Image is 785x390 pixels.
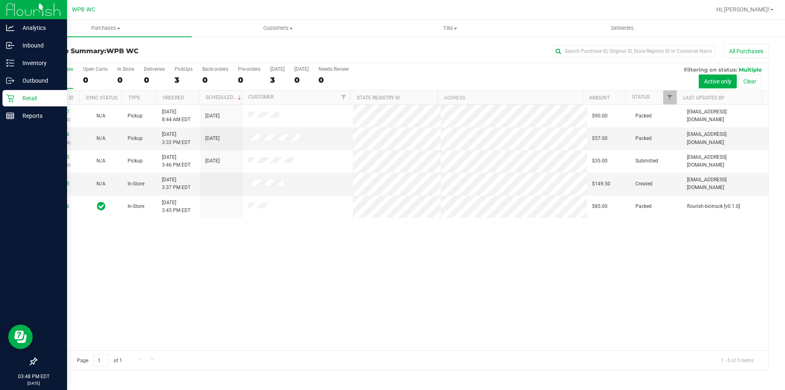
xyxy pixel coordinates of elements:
[96,157,105,165] button: N/A
[128,135,143,142] span: Pickup
[162,131,191,146] span: [DATE] 3:32 PM EDT
[144,75,165,85] div: 0
[162,199,191,214] span: [DATE] 3:45 PM EDT
[162,176,191,192] span: [DATE] 3:37 PM EDT
[552,45,715,57] input: Search Purchase ID, Original ID, State Registry ID or Customer Name...
[635,157,658,165] span: Submitted
[592,157,608,165] span: $35.00
[714,354,760,366] span: 1 - 5 of 5 items
[724,44,769,58] button: All Purchases
[128,180,144,188] span: In-Store
[6,112,14,120] inline-svg: Reports
[192,20,364,37] a: Customers
[699,74,737,88] button: Active only
[635,203,652,210] span: Packed
[72,6,95,13] span: WPB WC
[175,66,193,72] div: PickUps
[592,203,608,210] span: $85.00
[96,135,105,141] span: Not Applicable
[589,95,610,101] a: Amount
[683,95,724,101] a: Last Updated By
[687,131,763,146] span: [EMAIL_ADDRESS][DOMAIN_NAME]
[294,75,309,85] div: 0
[163,95,184,101] a: Ordered
[175,75,193,85] div: 3
[128,203,144,210] span: In-Store
[687,176,763,192] span: [EMAIL_ADDRESS][DOMAIN_NAME]
[205,112,220,120] span: [DATE]
[14,111,63,121] p: Reports
[738,74,762,88] button: Clear
[238,75,260,85] div: 0
[47,203,70,209] a: 11981226
[687,108,763,124] span: [EMAIL_ADDRESS][DOMAIN_NAME]
[663,90,677,104] a: Filter
[14,93,63,103] p: Retail
[337,90,350,104] a: Filter
[70,354,129,367] span: Page of 1
[83,75,108,85] div: 0
[96,180,105,188] button: N/A
[536,20,709,37] a: Deliveries
[106,47,139,55] span: WPB WC
[318,75,349,85] div: 0
[687,153,763,169] span: [EMAIL_ADDRESS][DOMAIN_NAME]
[6,59,14,67] inline-svg: Inventory
[632,94,650,100] a: Status
[20,20,192,37] a: Purchases
[4,373,63,380] p: 03:48 PM EDT
[739,66,762,73] span: Multiple
[128,112,143,120] span: Pickup
[205,157,220,165] span: [DATE]
[117,75,134,85] div: 0
[437,90,583,105] th: Address
[14,76,63,86] p: Outbound
[20,25,192,32] span: Purchases
[592,112,608,120] span: $90.00
[600,25,645,32] span: Deliveries
[592,180,610,188] span: $149.50
[14,41,63,50] p: Inbound
[6,41,14,50] inline-svg: Inbound
[202,66,228,72] div: Back-orders
[202,75,228,85] div: 0
[36,47,280,55] h3: Purchase Summary:
[47,181,70,187] a: 11981175
[6,24,14,32] inline-svg: Analytics
[117,66,134,72] div: In Store
[162,108,191,124] span: [DATE] 8:44 AM EDT
[128,157,143,165] span: Pickup
[97,201,105,212] span: In Sync
[144,66,165,72] div: Deliveries
[687,203,740,210] span: flourish-biotrack [v0.1.0]
[128,95,140,101] a: Type
[96,135,105,142] button: N/A
[86,95,117,101] a: Sync Status
[96,181,105,187] span: Not Applicable
[94,354,108,367] input: 1
[192,25,363,32] span: Customers
[4,380,63,386] p: [DATE]
[248,94,274,100] a: Customer
[162,153,191,169] span: [DATE] 3:46 PM EDT
[83,66,108,72] div: Open Carts
[238,66,260,72] div: Pre-orders
[47,131,70,137] a: 11981106
[205,135,220,142] span: [DATE]
[635,180,653,188] span: Created
[294,66,309,72] div: [DATE]
[716,6,769,13] span: Hi, [PERSON_NAME]!
[47,109,70,115] a: 11977737
[206,95,243,100] a: Scheduled
[6,77,14,85] inline-svg: Outbound
[635,112,652,120] span: Packed
[14,58,63,68] p: Inventory
[96,112,105,120] button: N/A
[8,325,33,349] iframe: Resource center
[14,23,63,33] p: Analytics
[635,135,652,142] span: Packed
[592,135,608,142] span: $57.00
[364,25,536,32] span: Tills
[684,66,737,73] span: Filtering on status:
[270,75,285,85] div: 3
